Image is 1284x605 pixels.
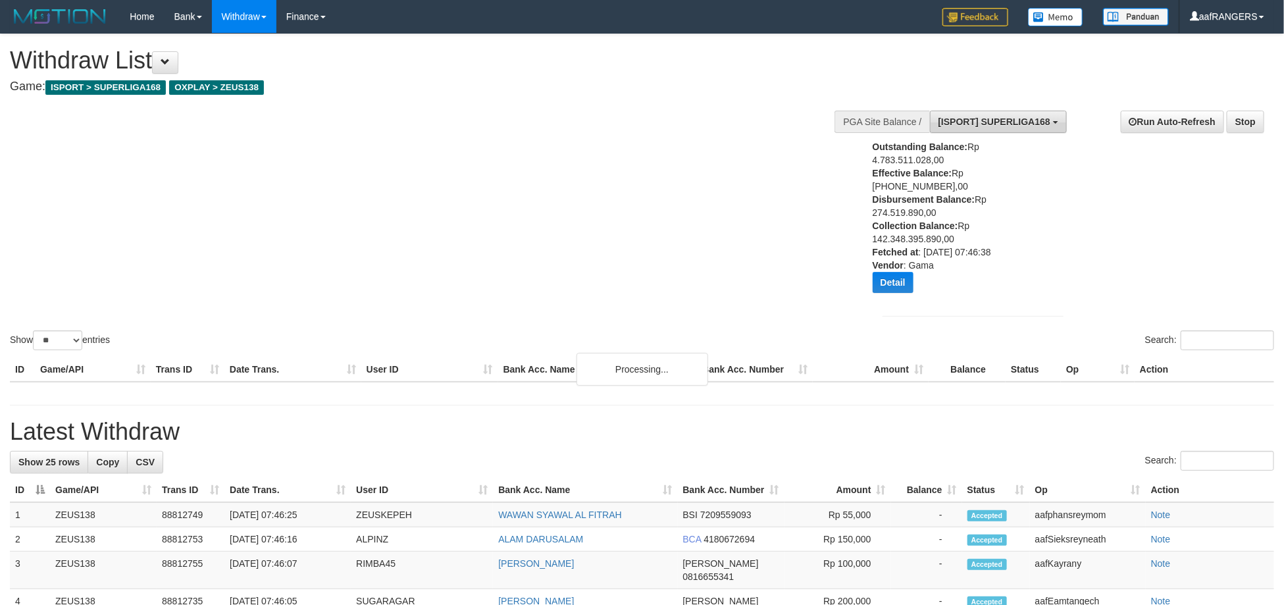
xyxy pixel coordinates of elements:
[224,357,361,382] th: Date Trans.
[351,478,493,502] th: User ID: activate to sort column ascending
[1030,552,1146,589] td: aafKayrany
[1061,357,1135,382] th: Op
[50,502,157,527] td: ZEUS138
[50,552,157,589] td: ZEUS138
[10,47,843,74] h1: Withdraw List
[10,478,50,502] th: ID: activate to sort column descending
[10,80,843,93] h4: Game:
[700,510,752,520] span: Copy 7209559093 to clipboard
[1227,111,1264,133] a: Stop
[10,451,88,473] a: Show 25 rows
[1151,534,1171,544] a: Note
[1103,8,1169,26] img: panduan.png
[10,552,50,589] td: 3
[351,552,493,589] td: RIMBA45
[96,457,119,467] span: Copy
[1006,357,1061,382] th: Status
[873,260,904,271] b: Vendor
[169,80,264,95] span: OXPLAY > ZEUS138
[35,357,151,382] th: Game/API
[683,510,698,520] span: BSI
[10,330,110,350] label: Show entries
[930,111,1067,133] button: [ISPORT] SUPERLIGA168
[891,552,962,589] td: -
[967,535,1007,546] span: Accepted
[873,142,968,152] b: Outstanding Balance:
[942,8,1008,26] img: Feedback.jpg
[678,478,784,502] th: Bank Acc. Number: activate to sort column ascending
[835,111,929,133] div: PGA Site Balance /
[224,527,351,552] td: [DATE] 07:46:16
[683,571,734,582] span: Copy 0816655341 to clipboard
[683,534,702,544] span: BCA
[498,534,583,544] a: ALAM DARUSALAM
[1145,451,1274,471] label: Search:
[1135,357,1274,382] th: Action
[224,552,351,589] td: [DATE] 07:46:07
[1121,111,1224,133] a: Run Auto-Refresh
[577,353,708,386] div: Processing...
[10,502,50,527] td: 1
[224,478,351,502] th: Date Trans.: activate to sort column ascending
[813,357,929,382] th: Amount
[127,451,163,473] a: CSV
[891,527,962,552] td: -
[50,478,157,502] th: Game/API: activate to sort column ascending
[1151,510,1171,520] a: Note
[157,502,224,527] td: 88812749
[704,534,755,544] span: Copy 4180672694 to clipboard
[1030,502,1146,527] td: aafphansreymom
[157,478,224,502] th: Trans ID: activate to sort column ascending
[498,558,574,569] a: [PERSON_NAME]
[10,527,50,552] td: 2
[873,272,913,293] button: Detail
[873,194,975,205] b: Disbursement Balance:
[1181,451,1274,471] input: Search:
[1028,8,1083,26] img: Button%20Memo.svg
[873,221,958,231] b: Collection Balance:
[1145,330,1274,350] label: Search:
[151,357,224,382] th: Trans ID
[88,451,128,473] a: Copy
[784,552,891,589] td: Rp 100,000
[10,419,1274,445] h1: Latest Withdraw
[967,510,1007,521] span: Accepted
[498,357,698,382] th: Bank Acc. Name
[224,502,351,527] td: [DATE] 07:46:25
[351,502,493,527] td: ZEUSKEPEH
[967,559,1007,570] span: Accepted
[157,527,224,552] td: 88812753
[498,510,621,520] a: WAWAN SYAWAL AL FITRAH
[50,527,157,552] td: ZEUS138
[1151,558,1171,569] a: Note
[136,457,155,467] span: CSV
[10,7,110,26] img: MOTION_logo.png
[891,478,962,502] th: Balance: activate to sort column ascending
[784,478,891,502] th: Amount: activate to sort column ascending
[873,140,1040,303] div: Rp 4.783.511.028,00 Rp [PHONE_NUMBER],00 Rp 274.519.890,00 Rp 142.348.395.890,00 : [DATE] 07:46:3...
[938,117,1050,127] span: [ISPORT] SUPERLIGA168
[784,527,891,552] td: Rp 150,000
[361,357,498,382] th: User ID
[873,168,952,178] b: Effective Balance:
[493,478,677,502] th: Bank Acc. Name: activate to sort column ascending
[1181,330,1274,350] input: Search:
[1030,527,1146,552] td: aafSieksreyneath
[1030,478,1146,502] th: Op: activate to sort column ascending
[697,357,813,382] th: Bank Acc. Number
[962,478,1030,502] th: Status: activate to sort column ascending
[891,502,962,527] td: -
[157,552,224,589] td: 88812755
[1146,478,1274,502] th: Action
[33,330,82,350] select: Showentries
[784,502,891,527] td: Rp 55,000
[929,357,1006,382] th: Balance
[351,527,493,552] td: ALPINZ
[10,357,35,382] th: ID
[45,80,166,95] span: ISPORT > SUPERLIGA168
[873,247,919,257] b: Fetched at
[18,457,80,467] span: Show 25 rows
[683,558,759,569] span: [PERSON_NAME]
